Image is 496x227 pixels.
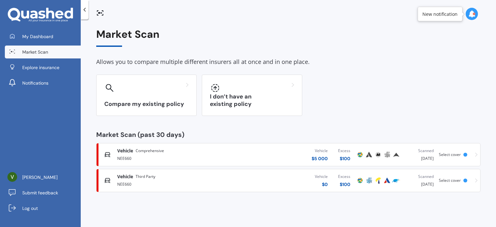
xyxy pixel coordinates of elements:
[312,148,328,154] div: Vehicle
[22,205,38,212] span: Log out
[374,177,382,184] img: Tower
[338,181,350,188] div: $ 100
[96,169,480,192] a: VehicleThird PartyNEE660Vehicle$0Excess$100ProtectaAMPTowerAutosureTrade Me InsuranceScanned[DATE...
[22,33,53,40] span: My Dashboard
[5,171,81,184] a: [PERSON_NAME]
[374,151,382,159] img: AA
[22,190,58,196] span: Submit feedback
[22,80,48,86] span: Notifications
[117,154,230,162] div: NEE660
[5,186,81,199] a: Submit feedback
[22,174,57,181] span: [PERSON_NAME]
[338,155,350,162] div: $ 100
[96,57,480,67] div: Allows you to compare multiple different insurers all at once and in one place.
[210,93,294,108] h3: I don’t have an existing policy
[338,148,350,154] div: Excess
[22,64,59,71] span: Explore insurance
[406,148,434,154] div: Scanned
[422,11,458,17] div: New notification
[7,172,17,182] img: ACg8ocJRraV9ykFUsbZ-be7u-WYupLH3DJ5QQzUUnLIjWLukA-eHmQ=s96-c
[96,28,480,47] div: Market Scan
[406,148,434,162] div: [DATE]
[406,173,434,188] div: [DATE]
[5,202,81,215] a: Log out
[365,151,373,159] img: Autosure
[5,30,81,43] a: My Dashboard
[136,173,155,180] span: Third Party
[22,49,48,55] span: Market Scan
[5,46,81,58] a: Market Scan
[439,178,461,183] span: Select cover
[136,148,164,154] span: Comprehensive
[365,177,373,184] img: AMP
[104,100,189,108] h3: Compare my existing policy
[338,173,350,180] div: Excess
[117,180,230,188] div: NEE660
[117,148,133,154] span: Vehicle
[96,143,480,166] a: VehicleComprehensiveNEE660Vehicle$5 000Excess$100ProtectaAutosureAAAMPProvidentScanned[DATE]Selec...
[406,173,434,180] div: Scanned
[117,173,133,180] span: Vehicle
[383,151,391,159] img: AMP
[356,151,364,159] img: Protecta
[392,151,400,159] img: Provident
[356,177,364,184] img: Protecta
[315,181,328,188] div: $ 0
[312,155,328,162] div: $ 5 000
[392,177,400,184] img: Trade Me Insurance
[439,152,461,157] span: Select cover
[383,177,391,184] img: Autosure
[96,131,480,138] div: Market Scan (past 30 days)
[5,61,81,74] a: Explore insurance
[5,77,81,89] a: Notifications
[315,173,328,180] div: Vehicle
